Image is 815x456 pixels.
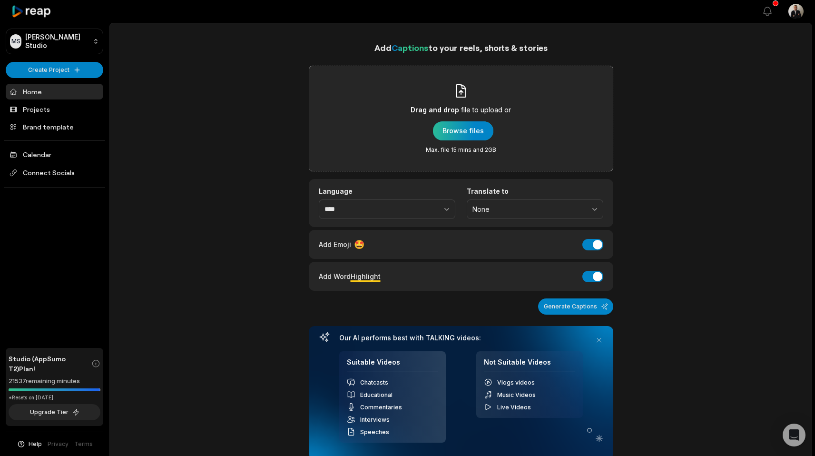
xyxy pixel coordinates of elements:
[9,404,100,420] button: Upgrade Tier
[347,358,438,372] h4: Suitable Videos
[48,440,69,448] a: Privacy
[351,272,381,280] span: Highlight
[411,104,459,116] span: Drag and drop
[74,440,93,448] a: Terms
[360,404,402,411] span: Commentaries
[319,187,455,196] label: Language
[6,119,103,135] a: Brand template
[9,377,100,386] div: 21537 remaining minutes
[360,416,390,423] span: Interviews
[17,440,42,448] button: Help
[309,41,613,54] h1: Add to your reels, shorts & stories
[392,42,428,53] span: Captions
[360,379,388,386] span: Chatcasts
[426,146,496,154] span: Max. file 15 mins and 2GB
[339,334,583,342] h3: Our AI performs best with TALKING videos:
[319,270,381,283] div: Add Word
[497,391,536,398] span: Music Videos
[497,379,535,386] span: Vlogs videos
[6,147,103,162] a: Calendar
[10,34,21,49] div: MS
[467,187,603,196] label: Translate to
[6,101,103,117] a: Projects
[783,424,805,446] div: Open Intercom Messenger
[472,205,584,214] span: None
[9,394,100,401] div: *Resets on [DATE]
[360,428,389,436] span: Speeches
[9,354,91,374] span: Studio (AppSumo T2) Plan!
[538,298,613,315] button: Generate Captions
[6,164,103,181] span: Connect Socials
[461,104,511,116] span: file to upload or
[319,239,351,249] span: Add Emoji
[433,121,493,140] button: Drag and dropfile to upload orMax. file 15 mins and 2GB
[360,391,393,398] span: Educational
[29,440,42,448] span: Help
[467,199,603,219] button: None
[6,84,103,99] a: Home
[497,404,531,411] span: Live Videos
[25,33,89,50] p: [PERSON_NAME] Studio
[484,358,575,372] h4: Not Suitable Videos
[354,238,364,251] span: 🤩
[6,62,103,78] button: Create Project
